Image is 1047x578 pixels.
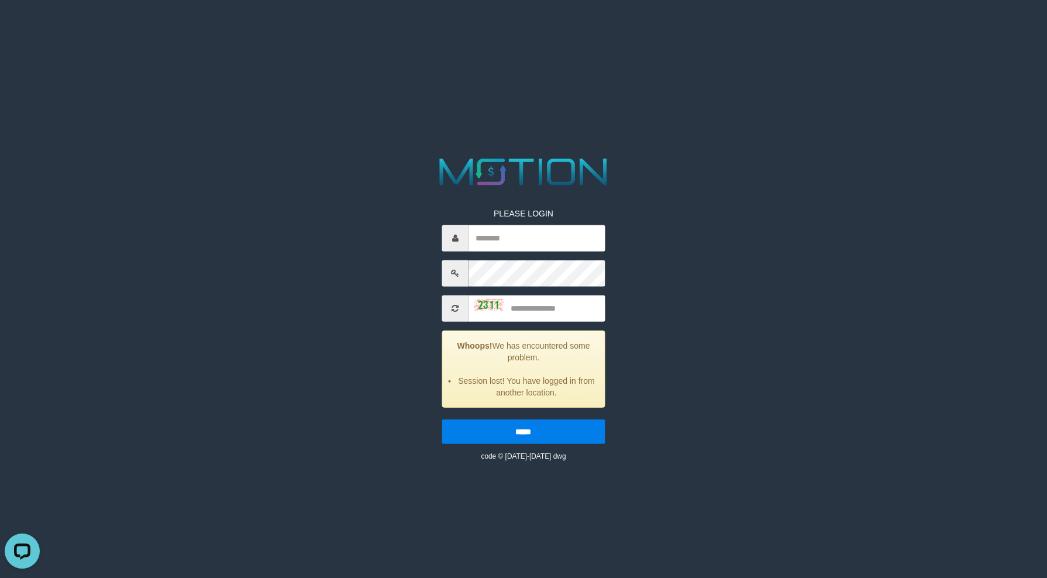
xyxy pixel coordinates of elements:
[5,5,40,40] button: Open LiveChat chat widget
[457,341,492,350] strong: Whoops!
[432,154,615,190] img: MOTION_logo.png
[442,331,605,408] div: We has encountered some problem.
[474,299,504,311] img: captcha
[481,452,566,460] small: code © [DATE]-[DATE] dwg
[457,375,595,398] li: Session lost! You have logged in from another location.
[442,208,605,219] p: PLEASE LOGIN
